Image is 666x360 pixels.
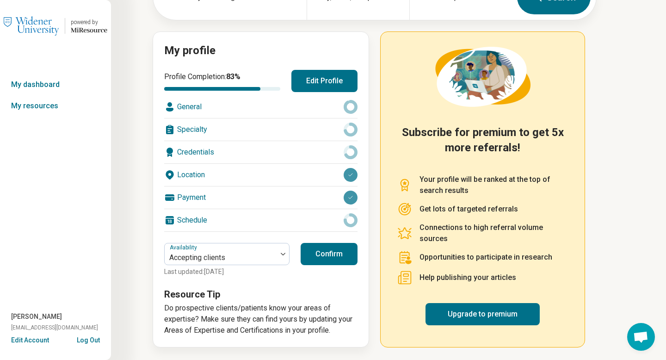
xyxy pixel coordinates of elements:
[419,204,518,215] p: Get lots of targeted referrals
[291,70,358,92] button: Edit Profile
[301,243,358,265] button: Confirm
[164,118,358,141] div: Specialty
[627,323,655,351] div: Open chat
[226,72,240,81] span: 83 %
[71,18,107,26] div: powered by
[164,186,358,209] div: Payment
[419,272,516,283] p: Help publishing your articles
[170,244,199,251] label: Availability
[419,222,568,244] p: Connections to high referral volume sources
[164,267,290,277] p: Last updated: [DATE]
[4,15,59,37] img: Widener University
[425,303,540,325] a: Upgrade to premium
[4,15,107,37] a: Widener Universitypowered by
[164,303,358,336] p: Do prospective clients/patients know your areas of expertise? Make sure they can find yours by up...
[164,96,358,118] div: General
[164,209,358,231] div: Schedule
[164,71,280,91] div: Profile Completion:
[164,164,358,186] div: Location
[164,288,358,301] h3: Resource Tip
[419,252,552,263] p: Opportunities to participate in research
[11,312,62,322] span: [PERSON_NAME]
[77,335,100,343] button: Log Out
[11,323,98,332] span: [EMAIL_ADDRESS][DOMAIN_NAME]
[164,43,358,59] h2: My profile
[397,125,568,163] h2: Subscribe for premium to get 5x more referrals!
[419,174,568,196] p: Your profile will be ranked at the top of search results
[11,335,49,345] button: Edit Account
[164,141,358,163] div: Credentials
